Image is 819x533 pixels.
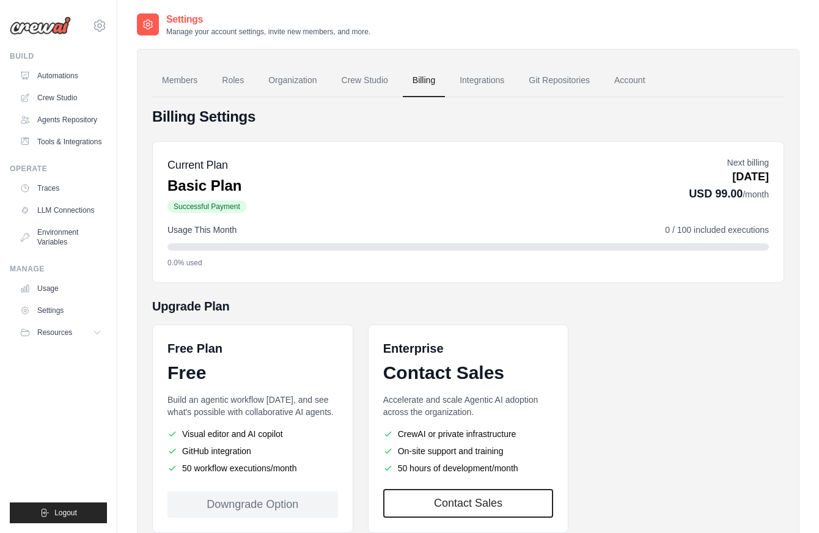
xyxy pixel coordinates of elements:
div: Manage [10,264,107,274]
p: Accelerate and scale Agentic AI adoption across the organization. [383,394,554,418]
a: Crew Studio [332,64,398,97]
span: Resources [37,328,72,337]
div: Downgrade Option [167,491,338,518]
h5: Upgrade Plan [152,298,784,315]
p: Build an agentic workflow [DATE], and see what's possible with collaborative AI agents. [167,394,338,418]
a: Crew Studio [15,88,107,108]
a: Contact Sales [383,489,554,518]
p: [DATE] [689,169,769,185]
div: Operate [10,164,107,174]
h6: Enterprise [383,340,554,357]
li: Visual editor and AI copilot [167,428,338,440]
a: Members [152,64,207,97]
h2: Settings [166,12,370,27]
img: Logo [10,17,71,35]
li: 50 hours of development/month [383,462,554,474]
a: LLM Connections [15,200,107,220]
a: Settings [15,301,107,320]
a: Usage [15,279,107,298]
div: Build [10,51,107,61]
span: Logout [54,508,77,518]
a: Automations [15,66,107,86]
button: Resources [15,323,107,342]
span: 0 / 100 included executions [665,224,769,236]
span: 0.0% used [167,258,202,268]
h4: Billing Settings [152,107,784,127]
p: Next billing [689,156,769,169]
span: Usage This Month [167,224,237,236]
p: USD 99.00 [689,185,769,202]
a: Billing [403,64,445,97]
div: Contact Sales [383,362,554,384]
li: CrewAI or private infrastructure [383,428,554,440]
a: Git Repositories [519,64,600,97]
span: /month [743,189,769,199]
a: Tools & Integrations [15,132,107,152]
a: Roles [212,64,254,97]
a: Integrations [450,64,514,97]
h6: Free Plan [167,340,222,357]
a: Traces [15,178,107,198]
li: 50 workflow executions/month [167,462,338,474]
p: Basic Plan [167,176,246,196]
li: On-site support and training [383,445,554,457]
li: GitHub integration [167,445,338,457]
span: Successful Payment [167,200,246,213]
h5: Current Plan [167,156,246,174]
div: Free [167,362,338,384]
a: Environment Variables [15,222,107,252]
a: Organization [259,64,326,97]
p: Manage your account settings, invite new members, and more. [166,27,370,37]
a: Agents Repository [15,110,107,130]
a: Account [604,64,655,97]
button: Logout [10,502,107,523]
